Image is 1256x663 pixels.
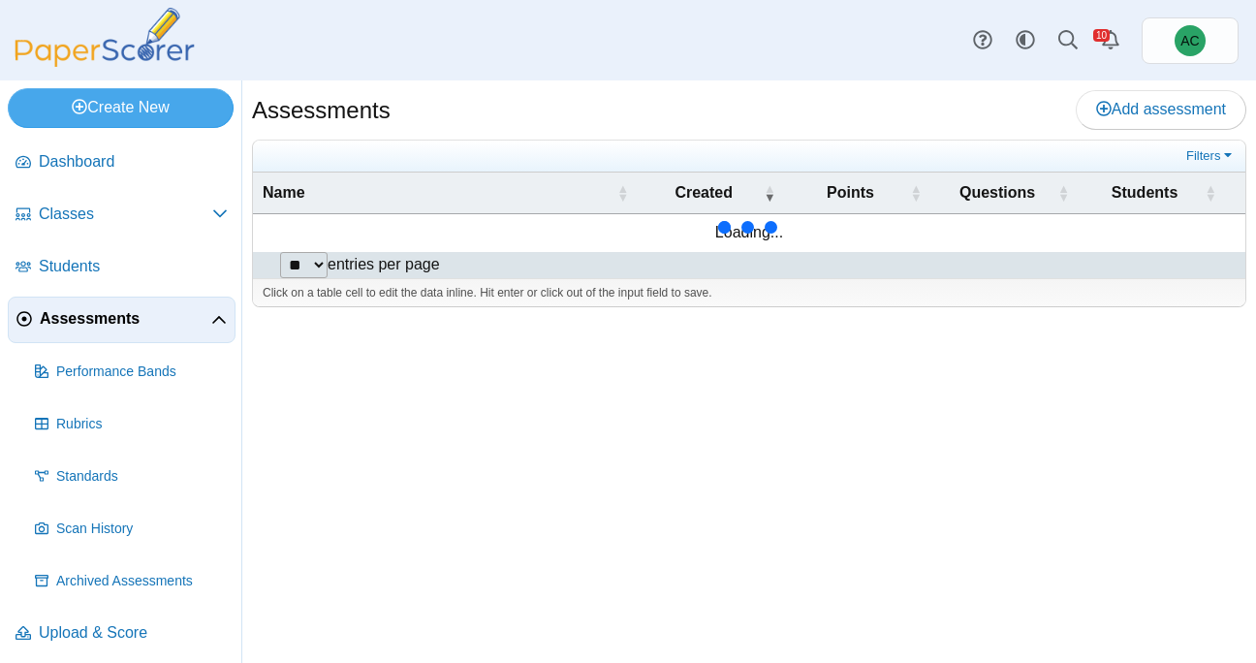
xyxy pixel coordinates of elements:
[8,297,235,343] a: Assessments
[648,182,760,204] span: Created
[8,611,235,657] a: Upload & Score
[8,244,235,291] a: Students
[39,151,228,173] span: Dashboard
[27,401,235,448] a: Rubrics
[253,278,1245,307] div: Click on a table cell to edit the data inline. Hit enter or click out of the input field to save.
[56,363,228,382] span: Performance Bands
[8,88,234,127] a: Create New
[56,415,228,434] span: Rubrics
[1181,146,1240,166] a: Filters
[795,182,906,204] span: Points
[39,256,228,277] span: Students
[27,349,235,395] a: Performance Bands
[1088,182,1201,204] span: Students
[617,183,629,203] span: Name : Activate to sort
[40,308,211,330] span: Assessments
[39,622,228,644] span: Upload & Score
[1142,17,1239,64] a: Andrew Christman
[1180,34,1199,47] span: Andrew Christman
[1089,19,1132,62] a: Alerts
[8,8,202,67] img: PaperScorer
[1175,25,1206,56] span: Andrew Christman
[56,572,228,591] span: Archived Assessments
[328,256,440,272] label: entries per page
[27,506,235,552] a: Scan History
[8,53,202,70] a: PaperScorer
[263,182,613,204] span: Name
[764,183,775,203] span: Created : Activate to remove sorting
[253,214,1245,251] td: Loading...
[8,192,235,238] a: Classes
[910,183,922,203] span: Points : Activate to sort
[27,454,235,500] a: Standards
[56,520,228,539] span: Scan History
[1057,183,1069,203] span: Questions : Activate to sort
[1076,90,1246,129] a: Add assessment
[56,467,228,487] span: Standards
[1205,183,1216,203] span: Students : Activate to sort
[941,182,1053,204] span: Questions
[252,94,391,127] h1: Assessments
[39,204,212,225] span: Classes
[27,558,235,605] a: Archived Assessments
[1096,101,1226,117] span: Add assessment
[8,140,235,186] a: Dashboard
